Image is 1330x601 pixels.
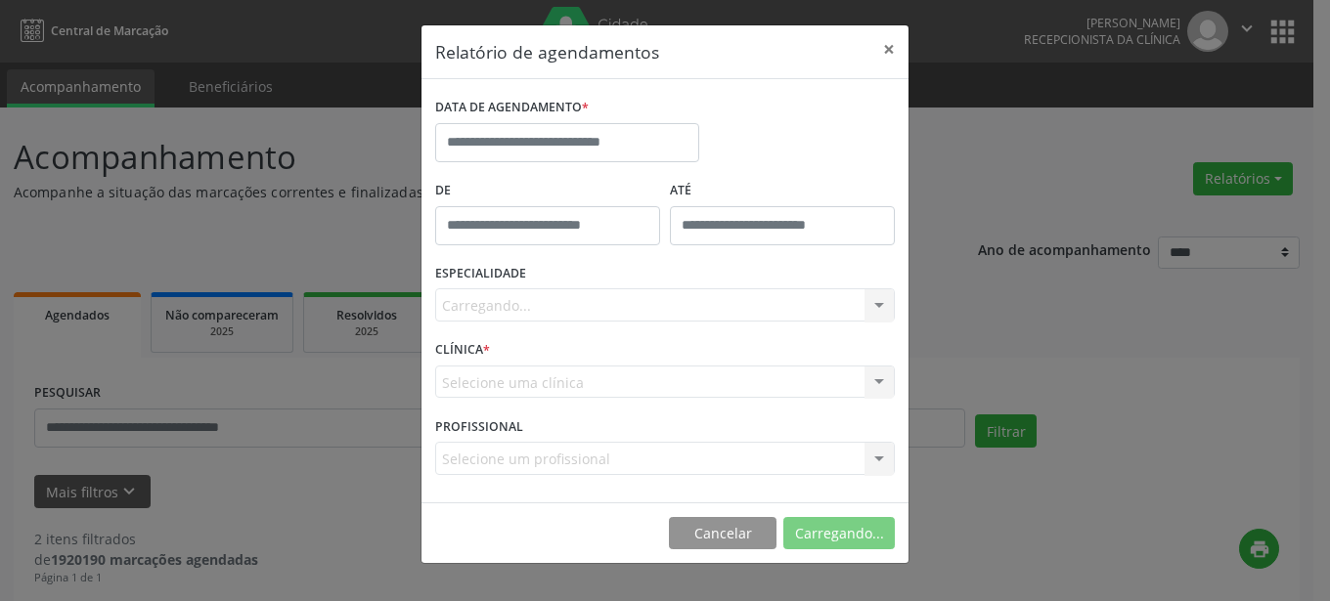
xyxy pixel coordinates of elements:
[435,259,526,289] label: ESPECIALIDADE
[869,25,909,73] button: Close
[670,176,895,206] label: ATÉ
[435,176,660,206] label: De
[435,411,523,442] label: PROFISSIONAL
[435,39,659,64] h5: Relatório de agendamentos
[783,517,895,550] button: Carregando...
[669,517,776,550] button: Cancelar
[435,93,589,123] label: DATA DE AGENDAMENTO
[435,335,490,365] label: CLÍNICA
